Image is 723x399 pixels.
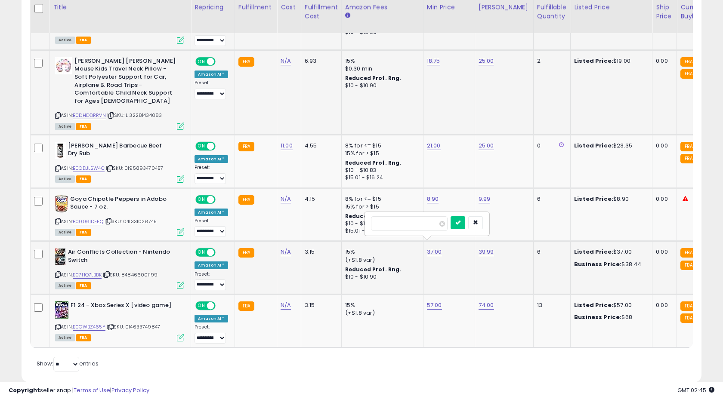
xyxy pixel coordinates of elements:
div: Amazon AI * [195,315,228,322]
a: 25.00 [479,57,494,65]
div: Listed Price [574,3,649,12]
div: 8% for <= $15 [345,195,417,203]
span: OFF [214,196,228,203]
span: ON [196,196,207,203]
a: 39.99 [479,248,494,256]
div: 15% [345,301,417,309]
div: 4.55 [305,142,335,150]
div: Fulfillable Quantity [537,3,567,21]
div: 0.00 [656,248,670,256]
b: Goya Chipotle Peppers in Adobo Sauce - 7 oz. [70,195,175,213]
div: 13 [537,301,564,309]
div: 0.00 [656,195,670,203]
div: $15.01 - $16.24 [345,174,417,181]
b: [PERSON_NAME] [PERSON_NAME] Mouse Kids Travel Neck Pillow - Soft Polyester Support for Car, Airpl... [74,57,179,107]
span: ON [196,142,207,150]
b: Listed Price: [574,57,613,65]
div: $10 - $10.83 [345,220,417,227]
small: FBA [238,248,254,258]
span: FBA [76,229,91,236]
b: Business Price: [574,260,621,268]
b: Reduced Prof. Rng. [345,266,402,273]
div: Title [53,3,187,12]
div: Preset: [195,165,228,184]
div: 2 [537,57,564,65]
a: 8.90 [427,195,439,203]
div: Amazon AI * [195,155,228,163]
a: 37.00 [427,248,442,256]
a: B0CDJLSW4C [73,165,105,172]
div: Fulfillment [238,3,273,12]
div: ASIN: [55,195,184,235]
a: B0CWBZ465Y [73,323,105,331]
img: 51+iwo2zKfL._SL40_.jpg [55,248,66,265]
span: All listings currently available for purchase on Amazon [55,175,75,183]
a: 74.00 [479,301,494,310]
a: N/A [281,248,291,256]
div: 15% [345,57,417,65]
small: FBA [680,142,696,151]
a: 57.00 [427,301,442,310]
span: | SKU: 0195893470457 [106,165,163,172]
small: FBA [680,154,696,163]
span: FBA [76,334,91,341]
div: Repricing [195,3,231,12]
span: All listings currently available for purchase on Amazon [55,282,75,289]
span: | SKU: L 32281434083 [107,112,162,119]
span: | SKU: 014633749847 [107,323,160,330]
a: Privacy Policy [111,386,149,394]
span: OFF [214,142,228,150]
div: Preset: [195,218,228,237]
span: Show: entries [37,359,99,368]
div: Preset: [195,27,228,46]
b: [PERSON_NAME] Barbecue Beef Dry Rub [68,142,173,160]
div: $38.44 [574,261,646,268]
small: FBA [680,301,696,311]
b: Air Conflicts Collection - Nintendo Switch [68,248,173,266]
div: $0.30 min [345,65,417,73]
span: ON [196,302,207,310]
div: 15% [345,248,417,256]
span: All listings currently available for purchase on Amazon [55,334,75,341]
span: FBA [76,175,91,183]
small: FBA [238,301,254,311]
img: 417gS4eyUyL._SL40_.jpg [55,57,72,74]
div: $10 - $10.90 [345,273,417,281]
div: $68 [574,313,646,321]
div: 0.00 [656,57,670,65]
div: $37.00 [574,248,646,256]
b: Listed Price: [574,195,613,203]
span: All listings currently available for purchase on Amazon [55,37,75,44]
a: N/A [281,195,291,203]
div: 4.15 [305,195,335,203]
div: Preset: [195,80,228,99]
div: ASIN: [55,142,184,182]
div: 15% for > $15 [345,150,417,157]
span: ON [196,249,207,256]
div: Amazon AI * [195,71,228,78]
a: Terms of Use [74,386,110,394]
small: FBA [680,313,696,323]
div: $57.00 [574,301,646,309]
small: FBA [238,57,254,67]
div: Amazon AI * [195,209,228,216]
div: [PERSON_NAME] [479,3,530,12]
small: Amazon Fees. [345,12,350,19]
a: 18.75 [427,57,440,65]
b: Business Price: [574,313,621,321]
span: | SKU: 848466001199 [103,271,158,278]
div: $8.90 [574,195,646,203]
div: ASIN: [55,248,184,288]
a: N/A [281,57,291,65]
div: ASIN: [55,301,184,341]
span: ON [196,58,207,65]
span: | SKU: 041331028745 [105,218,157,225]
div: ASIN: [55,4,184,43]
div: Amazon Fees [345,3,420,12]
div: 6 [537,195,564,203]
small: FBA [680,69,696,79]
div: Ship Price [656,3,673,21]
span: All listings currently available for purchase on Amazon [55,123,75,130]
b: Reduced Prof. Rng. [345,212,402,220]
div: Fulfillment Cost [305,3,338,21]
